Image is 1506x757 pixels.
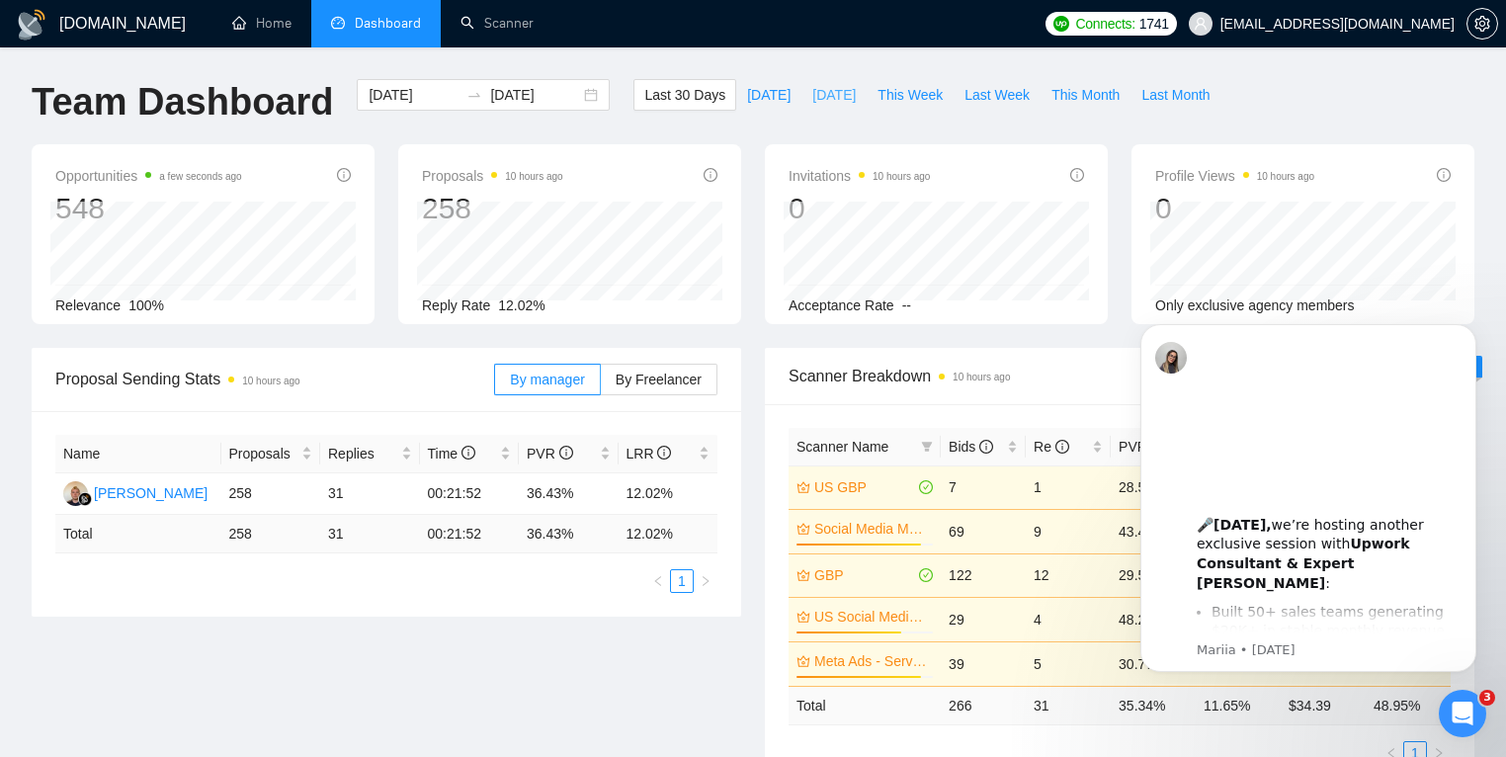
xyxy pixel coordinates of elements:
[1479,690,1495,706] span: 3
[917,432,937,462] span: filter
[633,79,736,111] button: Last 30 Days
[657,446,671,460] span: info-circle
[320,473,420,515] td: 31
[700,575,711,587] span: right
[796,654,810,668] span: crown
[422,190,563,227] div: 258
[1155,164,1314,188] span: Profile Views
[646,569,670,593] li: Previous Page
[796,439,888,455] span: Scanner Name
[159,171,241,182] time: a few seconds ago
[812,84,856,106] span: [DATE]
[619,515,718,553] td: 12.02 %
[747,84,791,106] span: [DATE]
[1467,16,1497,32] span: setting
[55,164,242,188] span: Opportunities
[55,435,221,473] th: Name
[466,87,482,103] span: to
[355,15,421,32] span: Dashboard
[242,376,299,386] time: 10 hours ago
[505,171,562,182] time: 10 hours ago
[63,484,208,500] a: AS[PERSON_NAME]
[941,641,1026,686] td: 39
[646,569,670,593] button: left
[1034,439,1069,455] span: Re
[1196,686,1281,724] td: 11.65 %
[420,515,520,553] td: 00:21:52
[919,568,933,582] span: check-circle
[422,164,563,188] span: Proposals
[704,168,717,182] span: info-circle
[796,522,810,536] span: crown
[814,606,929,628] a: US Social Media Management
[1026,641,1111,686] td: 5
[1466,8,1498,40] button: setting
[519,515,619,553] td: 36.43 %
[1194,17,1208,31] span: user
[1257,171,1314,182] time: 10 hours ago
[921,441,933,453] span: filter
[801,79,867,111] button: [DATE]
[789,297,894,313] span: Acceptance Rate
[16,9,47,41] img: logo
[527,446,573,462] span: PVR
[559,446,573,460] span: info-circle
[422,297,490,313] span: Reply Rate
[1051,84,1120,106] span: This Month
[919,480,933,494] span: check-circle
[1026,553,1111,597] td: 12
[1070,168,1084,182] span: info-circle
[670,569,694,593] li: 1
[221,435,321,473] th: Proposals
[1130,79,1220,111] button: Last Month
[510,372,584,387] span: By manager
[55,297,121,313] span: Relevance
[814,476,915,498] a: US GBP
[369,84,459,106] input: Start date
[652,575,664,587] span: left
[55,367,494,391] span: Proposal Sending Stats
[1053,16,1069,32] img: upwork-logo.png
[55,190,242,227] div: 548
[1155,297,1355,313] span: Only exclusive agency members
[1366,686,1451,724] td: 48.95 %
[789,190,930,227] div: 0
[1155,190,1314,227] div: 0
[1075,13,1134,35] span: Connects:
[694,569,717,593] li: Next Page
[337,168,351,182] span: info-circle
[490,84,580,106] input: End date
[128,297,164,313] span: 100%
[878,84,943,106] span: This Week
[420,473,520,515] td: 00:21:52
[1055,440,1069,454] span: info-circle
[466,87,482,103] span: swap-right
[694,569,717,593] button: right
[55,515,221,553] td: Total
[796,480,810,494] span: crown
[796,568,810,582] span: crown
[941,465,1026,509] td: 7
[94,482,208,504] div: [PERSON_NAME]
[941,597,1026,641] td: 29
[1111,306,1506,684] iframe: Intercom notifications message
[941,686,1026,724] td: 266
[498,297,544,313] span: 12.02%
[736,79,801,111] button: [DATE]
[1466,16,1498,32] a: setting
[221,515,321,553] td: 258
[461,446,475,460] span: info-circle
[796,610,810,624] span: crown
[1439,690,1486,737] iframe: Intercom live chat
[1026,465,1111,509] td: 1
[949,439,993,455] span: Bids
[873,171,930,182] time: 10 hours ago
[964,84,1030,106] span: Last Week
